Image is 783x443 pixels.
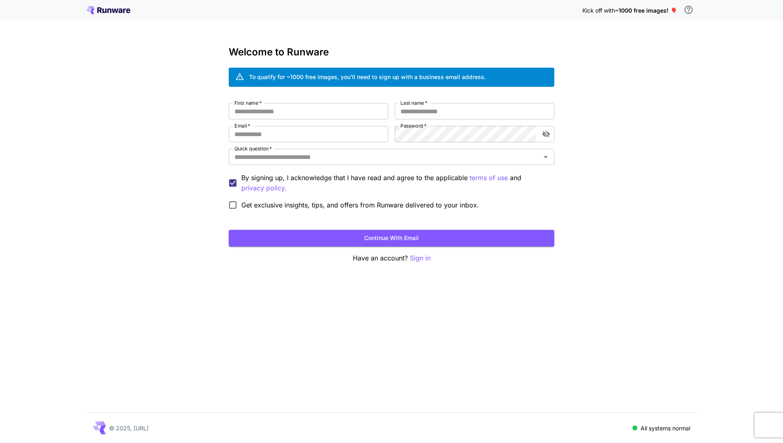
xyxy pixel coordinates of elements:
button: By signing up, I acknowledge that I have read and agree to the applicable terms of use and [241,183,287,193]
p: By signing up, I acknowledge that I have read and agree to the applicable and [241,173,548,193]
button: Continue with email [229,230,554,247]
p: © 2025, [URL] [109,424,149,432]
span: ~1000 free images! 🎈 [615,7,677,14]
p: terms of use [470,173,508,183]
button: toggle password visibility [539,127,553,141]
div: To qualify for ~1000 free images, you’ll need to sign up with a business email address. [249,73,486,81]
label: Last name [400,99,427,106]
p: All systems normal [641,424,690,432]
label: Email [234,122,250,129]
label: Password [400,122,426,129]
button: By signing up, I acknowledge that I have read and agree to the applicable and privacy policy. [470,173,508,183]
button: In order to qualify for free credit, you need to sign up with a business email address and click ... [680,2,697,18]
label: Quick question [234,145,272,152]
p: Have an account? [229,253,554,263]
p: privacy policy. [241,183,287,193]
h3: Welcome to Runware [229,46,554,58]
span: Kick off with [582,7,615,14]
label: First name [234,99,262,106]
button: Open [540,151,551,163]
button: Sign in [410,253,431,263]
span: Get exclusive insights, tips, and offers from Runware delivered to your inbox. [241,200,479,210]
